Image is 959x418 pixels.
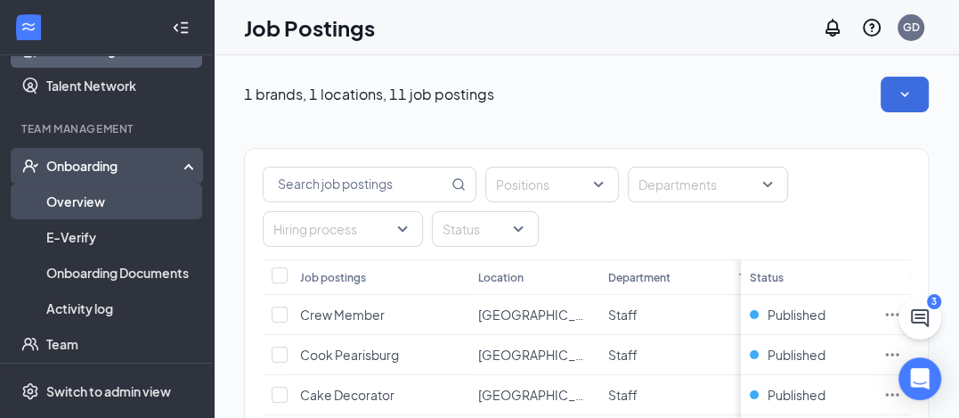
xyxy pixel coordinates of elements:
svg: Settings [21,382,39,400]
td: Pearisburg [469,335,599,375]
p: 1 brands, 1 locations, 11 job postings [244,85,494,104]
svg: Ellipses [883,386,901,404]
th: Today [730,259,860,295]
div: Team Management [21,121,195,136]
span: Published [768,386,825,404]
svg: Ellipses [883,306,901,324]
div: Department [608,270,670,285]
svg: Ellipses [883,346,901,364]
td: Staff [599,335,729,375]
td: Pearisburg [469,375,599,415]
a: Talent Network [46,68,199,103]
button: ChatActive [898,297,941,340]
div: GD [903,20,920,35]
td: Staff [599,375,729,415]
button: SmallChevronDown [881,77,929,112]
h1: Job Postings [244,12,375,43]
a: Overview [46,184,199,219]
svg: WorkstreamLogo [20,18,37,36]
th: Status [741,259,874,295]
span: Cake Decorator [300,387,394,403]
svg: Notifications [822,17,843,38]
div: Location [478,270,524,285]
span: Staff [608,387,638,403]
td: Staff [599,295,729,335]
div: Open Intercom Messenger [898,357,941,400]
div: Switch to admin view [46,382,171,400]
span: Staff [608,347,638,363]
div: 3 [927,294,941,309]
span: Crew Member [300,307,385,323]
span: Published [768,346,825,364]
span: Published [768,306,825,324]
svg: QuestionInfo [861,17,882,38]
a: E-Verify [46,219,199,255]
div: Job postings [300,270,366,285]
a: Team [46,326,199,362]
span: [GEOGRAPHIC_DATA] [478,347,608,363]
span: [GEOGRAPHIC_DATA] [478,307,608,323]
svg: SmallChevronDown [896,86,914,103]
svg: UserCheck [21,157,39,175]
span: [GEOGRAPHIC_DATA] [478,387,608,403]
svg: ChatActive [909,307,931,329]
input: Search job postings [264,168,448,201]
svg: MagnifyingGlass [451,177,466,192]
td: Pearisburg [469,295,599,335]
div: Onboarding [46,157,183,175]
a: Onboarding Documents [46,255,199,291]
a: Activity log [46,291,199,326]
span: Cook Pearisburg [300,347,399,363]
svg: Collapse [172,19,190,37]
span: Staff [608,307,638,323]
